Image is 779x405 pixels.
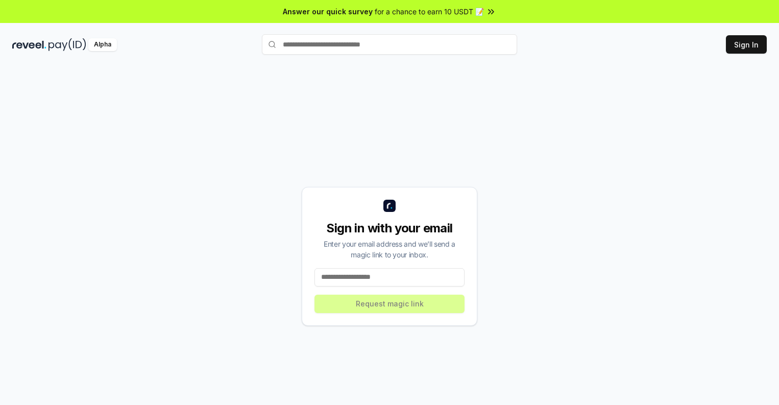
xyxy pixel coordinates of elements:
[726,35,767,54] button: Sign In
[383,200,396,212] img: logo_small
[314,239,465,260] div: Enter your email address and we’ll send a magic link to your inbox.
[375,6,484,17] span: for a chance to earn 10 USDT 📝
[314,220,465,236] div: Sign in with your email
[283,6,373,17] span: Answer our quick survey
[88,38,117,51] div: Alpha
[12,38,46,51] img: reveel_dark
[48,38,86,51] img: pay_id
